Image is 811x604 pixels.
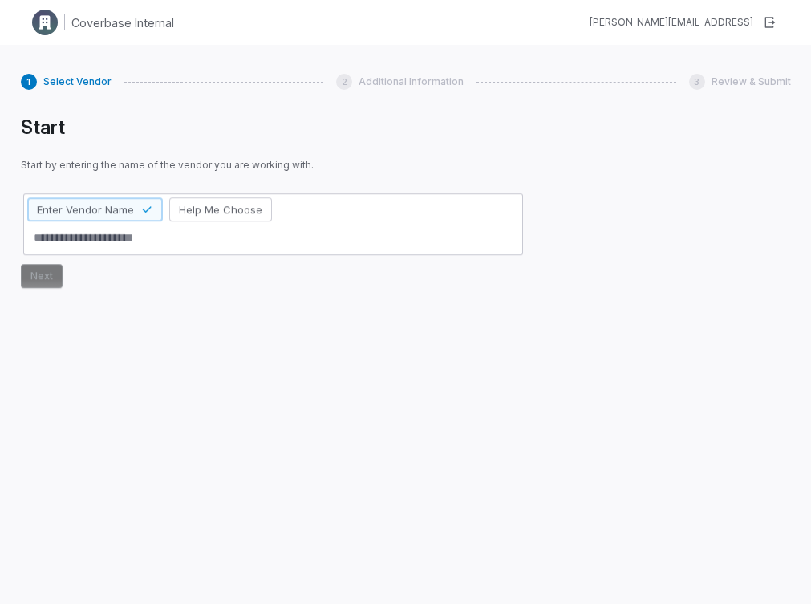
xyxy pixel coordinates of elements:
div: [PERSON_NAME][EMAIL_ADDRESS] [590,16,753,29]
span: Select Vendor [43,75,112,88]
span: Review & Submit [712,75,791,88]
span: Help Me Choose [179,202,262,217]
h1: Start [21,116,525,140]
span: Enter Vendor Name [37,202,134,217]
span: Additional Information [359,75,464,88]
span: Start by entering the name of the vendor you are working with. [21,159,525,172]
img: Clerk Logo [32,10,58,35]
div: 2 [336,74,352,90]
div: 3 [689,74,705,90]
button: Enter Vendor Name [27,197,163,221]
div: 1 [21,74,37,90]
h1: Coverbase Internal [71,14,174,31]
button: Help Me Choose [169,197,272,221]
